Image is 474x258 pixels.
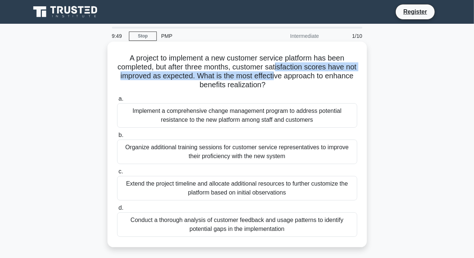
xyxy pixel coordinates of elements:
a: Register [399,7,431,16]
a: Stop [129,32,157,41]
div: Implement a comprehensive change management program to address potential resistance to the new pl... [117,103,357,128]
span: c. [119,168,123,174]
div: Extend the project timeline and allocate additional resources to further customize the platform b... [117,176,357,200]
span: b. [119,132,123,138]
div: 1/10 [324,29,367,43]
div: Organize additional training sessions for customer service representatives to improve their profi... [117,140,357,164]
div: 9:49 [107,29,129,43]
div: Intermediate [259,29,324,43]
span: d. [119,205,123,211]
div: Conduct a thorough analysis of customer feedback and usage patterns to identify potential gaps in... [117,212,357,237]
span: a. [119,95,123,102]
h5: A project to implement a new customer service platform has been completed, but after three months... [116,53,358,90]
div: PMP [157,29,259,43]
